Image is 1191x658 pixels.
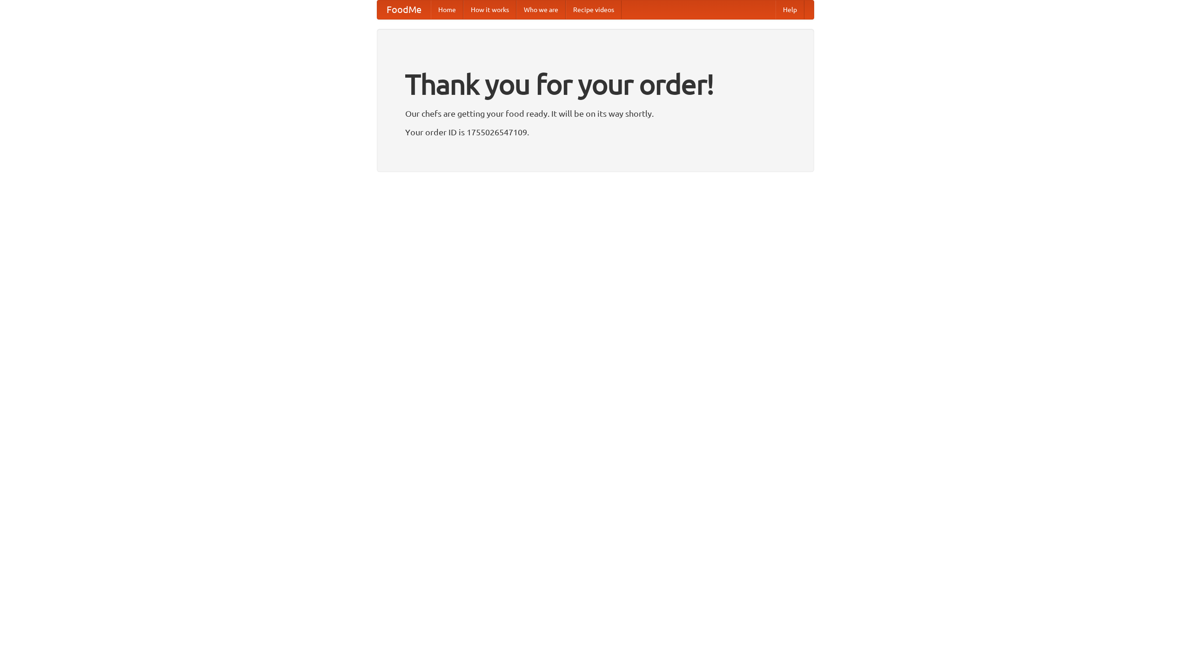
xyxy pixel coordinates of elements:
a: Home [431,0,463,19]
a: Help [776,0,804,19]
a: FoodMe [377,0,431,19]
a: Who we are [516,0,566,19]
p: Your order ID is 1755026547109. [405,125,786,139]
a: Recipe videos [566,0,622,19]
p: Our chefs are getting your food ready. It will be on its way shortly. [405,106,786,120]
h1: Thank you for your order! [405,62,786,106]
a: How it works [463,0,516,19]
